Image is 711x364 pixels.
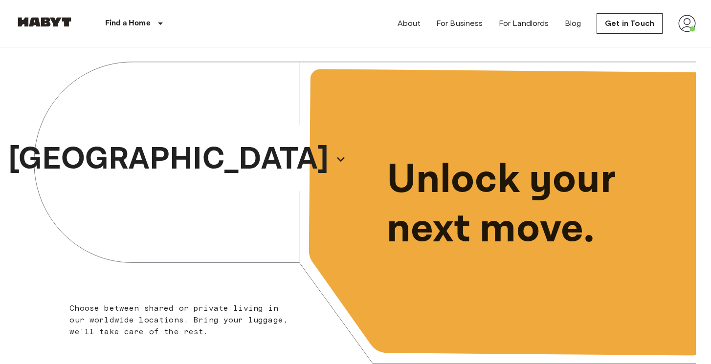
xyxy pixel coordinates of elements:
[105,18,151,29] p: Find a Home
[436,18,483,29] a: For Business
[69,302,294,338] p: Choose between shared or private living in our worldwide locations. Bring your luggage, we'll tak...
[499,18,549,29] a: For Landlords
[678,15,696,32] img: avatar
[398,18,421,29] a: About
[597,13,663,34] a: Get in Touch
[387,155,680,254] p: Unlock your next move.
[15,17,74,27] img: Habyt
[4,133,351,186] button: [GEOGRAPHIC_DATA]
[8,136,329,183] p: [GEOGRAPHIC_DATA]
[565,18,581,29] a: Blog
